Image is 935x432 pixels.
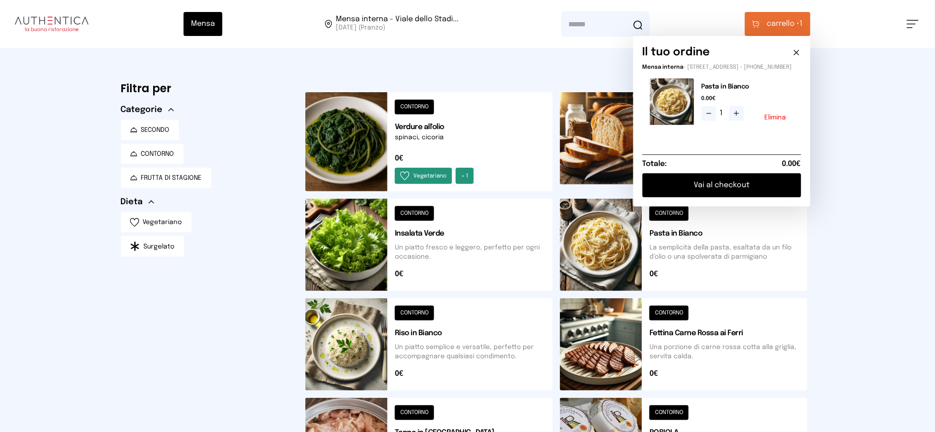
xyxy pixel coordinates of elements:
[141,173,202,183] span: FRUTTA DI STAGIONE
[184,12,222,36] button: Mensa
[121,103,163,116] span: Categorie
[121,103,174,116] button: Categorie
[141,125,170,135] span: SECONDO
[121,168,211,188] button: FRUTTA DI STAGIONE
[141,149,174,159] span: CONTORNO
[643,159,667,170] h6: Totale:
[336,23,459,32] span: [DATE] (Pranzo)
[144,242,175,251] span: Surgelato
[121,195,154,208] button: Dieta
[720,108,726,119] span: 1
[643,173,801,197] button: Vai al checkout
[121,120,179,140] button: SECONDO
[650,78,694,125] img: media
[643,64,801,71] p: - [STREET_ADDRESS] - [PHONE_NUMBER]
[643,65,684,70] span: Mensa interna
[702,82,794,91] h2: Pasta in Bianco
[336,16,459,32] span: Viale dello Stadio, 77, 05100 Terni TR, Italia
[121,212,191,232] button: Vegetariano
[121,236,184,257] button: Surgelato
[702,95,794,102] span: 0.00€
[767,18,803,30] span: 1
[765,114,786,121] button: Elimina
[143,218,182,227] span: Vegetariano
[782,159,801,170] span: 0.00€
[643,45,710,60] h6: Il tuo ordine
[767,18,800,30] span: carrello •
[745,12,810,36] button: carrello •1
[121,144,184,164] button: CONTORNO
[121,81,291,96] h6: Filtra per
[121,195,143,208] span: Dieta
[15,17,89,31] img: logo.8f33a47.png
